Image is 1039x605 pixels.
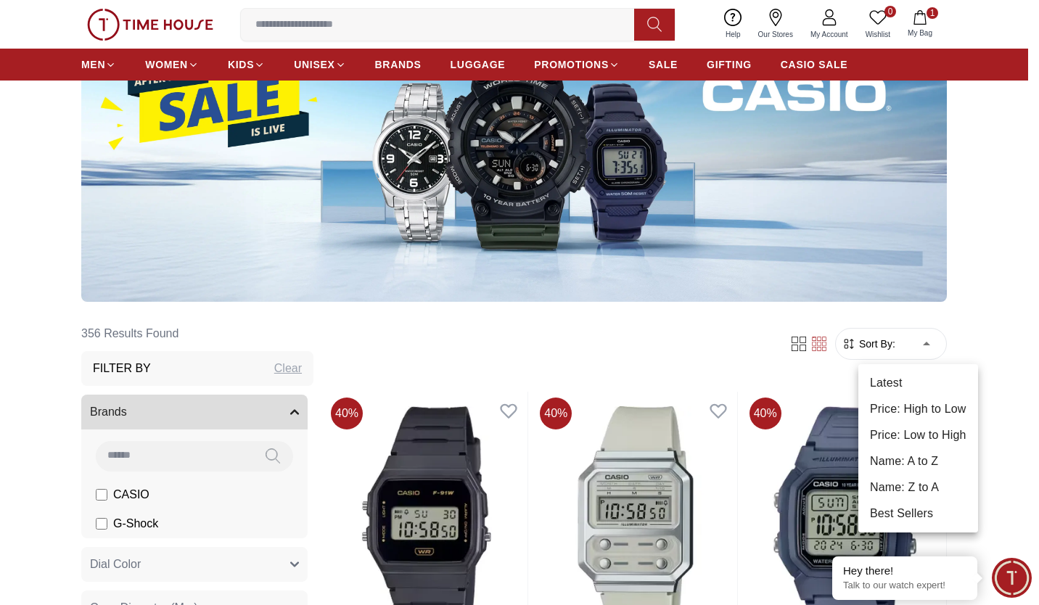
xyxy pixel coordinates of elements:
[858,448,978,474] li: Name: A to Z
[858,396,978,422] li: Price: High to Low
[858,474,978,501] li: Name: Z to A
[992,558,1032,598] div: Chat Widget
[858,422,978,448] li: Price: Low to High
[858,370,978,396] li: Latest
[843,580,966,592] p: Talk to our watch expert!
[843,564,966,578] div: Hey there!
[858,501,978,527] li: Best Sellers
